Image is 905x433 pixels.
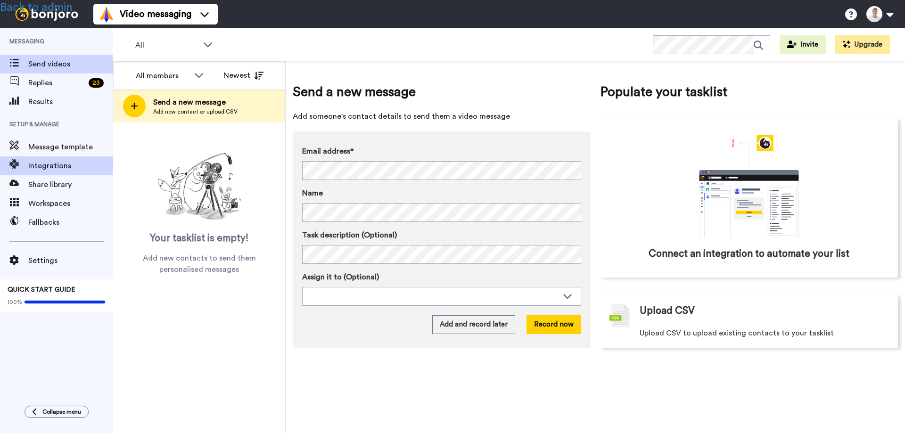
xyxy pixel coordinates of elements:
[28,179,113,190] span: Share library
[432,315,515,334] button: Add and record later
[99,7,114,22] img: vm-color.svg
[28,217,113,228] span: Fallbacks
[120,8,191,21] span: Video messaging
[28,160,113,172] span: Integrations
[8,286,75,293] span: QUICK START GUIDE
[28,77,85,89] span: Replies
[780,35,826,54] button: Invite
[150,231,249,245] span: Your tasklist is empty!
[28,96,113,107] span: Results
[28,198,113,209] span: Workspaces
[302,229,581,241] label: Task description (Optional)
[127,253,271,275] span: Add new contacts to send them personalised messages
[216,66,271,85] button: Newest
[640,304,695,318] span: Upload CSV
[302,188,323,199] span: Name
[28,255,113,266] span: Settings
[678,135,820,237] div: animation
[8,298,22,306] span: 100%
[609,304,630,327] img: csv-grey.png
[136,70,189,82] div: All members
[135,40,198,51] span: All
[153,97,238,108] span: Send a new message
[527,315,581,334] button: Record now
[600,82,898,101] span: Populate your tasklist
[28,58,113,70] span: Send videos
[153,108,238,115] span: Add new contact or upload CSV
[89,78,104,88] div: 23
[28,141,113,153] span: Message template
[42,408,81,416] span: Collapse menu
[25,406,89,418] button: Collapse menu
[649,247,849,261] span: Connect an integration to automate your list
[835,35,890,54] button: Upgrade
[302,146,581,157] label: Email address*
[640,327,834,339] span: Upload CSV to upload existing contacts to your tasklist
[302,271,581,283] label: Assign it to (Optional)
[152,149,247,224] img: ready-set-action.png
[293,82,591,101] span: Send a new message
[293,111,591,122] span: Add someone's contact details to send them a video message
